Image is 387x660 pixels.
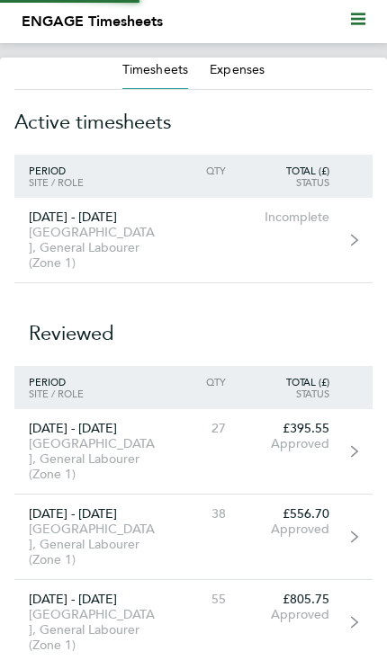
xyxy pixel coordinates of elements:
[240,436,344,451] div: Approved
[14,225,172,271] div: [GEOGRAPHIC_DATA], General Labourer (Zone 1)
[14,210,172,225] div: [DATE] - [DATE]
[14,409,373,495] a: [DATE] - [DATE][GEOGRAPHIC_DATA], General Labourer (Zone 1)27£395.55Approved
[14,421,172,436] div: [DATE] - [DATE]
[14,90,373,155] h2: Active timesheets
[240,376,344,388] div: Total (£)
[29,164,66,177] span: Period
[29,375,66,388] span: Period
[240,522,344,537] div: Approved
[240,388,344,399] div: Status
[14,495,373,580] a: [DATE] - [DATE][GEOGRAPHIC_DATA], General Labourer (Zone 1)38£556.70Approved
[14,592,172,607] div: [DATE] - [DATE]
[14,607,172,653] div: [GEOGRAPHIC_DATA], General Labourer (Zone 1)
[14,436,172,482] div: [GEOGRAPHIC_DATA], General Labourer (Zone 1)
[22,11,163,32] li: ENGAGE Timesheets
[172,376,240,388] div: Qty
[240,592,344,607] div: £805.75
[240,421,344,436] div: £395.55
[14,522,172,567] div: [GEOGRAPHIC_DATA], General Labourer (Zone 1)
[14,283,373,366] h2: Reviewed
[14,506,172,522] div: [DATE] - [DATE]
[14,388,172,399] div: Site / Role
[210,61,265,79] button: Expenses
[122,61,188,79] button: Timesheets
[240,210,344,225] div: Incomplete
[240,506,344,522] div: £556.70
[172,592,240,607] div: 55
[240,165,344,176] div: Total (£)
[14,176,172,188] div: Site / Role
[240,176,344,188] div: Status
[172,506,240,522] div: 38
[172,165,240,176] div: Qty
[14,198,373,283] a: [DATE] - [DATE][GEOGRAPHIC_DATA], General Labourer (Zone 1)Incomplete
[172,421,240,436] div: 27
[240,607,344,622] div: Approved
